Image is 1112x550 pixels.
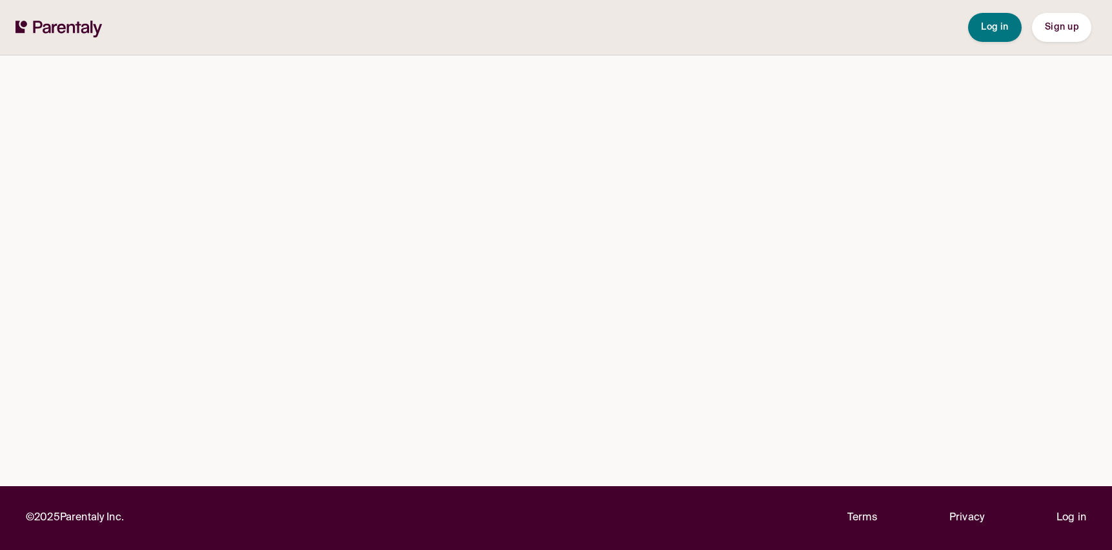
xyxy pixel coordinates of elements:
button: Sign up [1032,13,1091,42]
span: Sign up [1045,23,1078,32]
a: Log in [1056,509,1086,527]
p: © 2025 Parentaly Inc. [26,509,124,527]
a: Terms [847,509,877,527]
button: Log in [968,13,1022,42]
span: Log in [981,23,1009,32]
a: Privacy [949,509,984,527]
